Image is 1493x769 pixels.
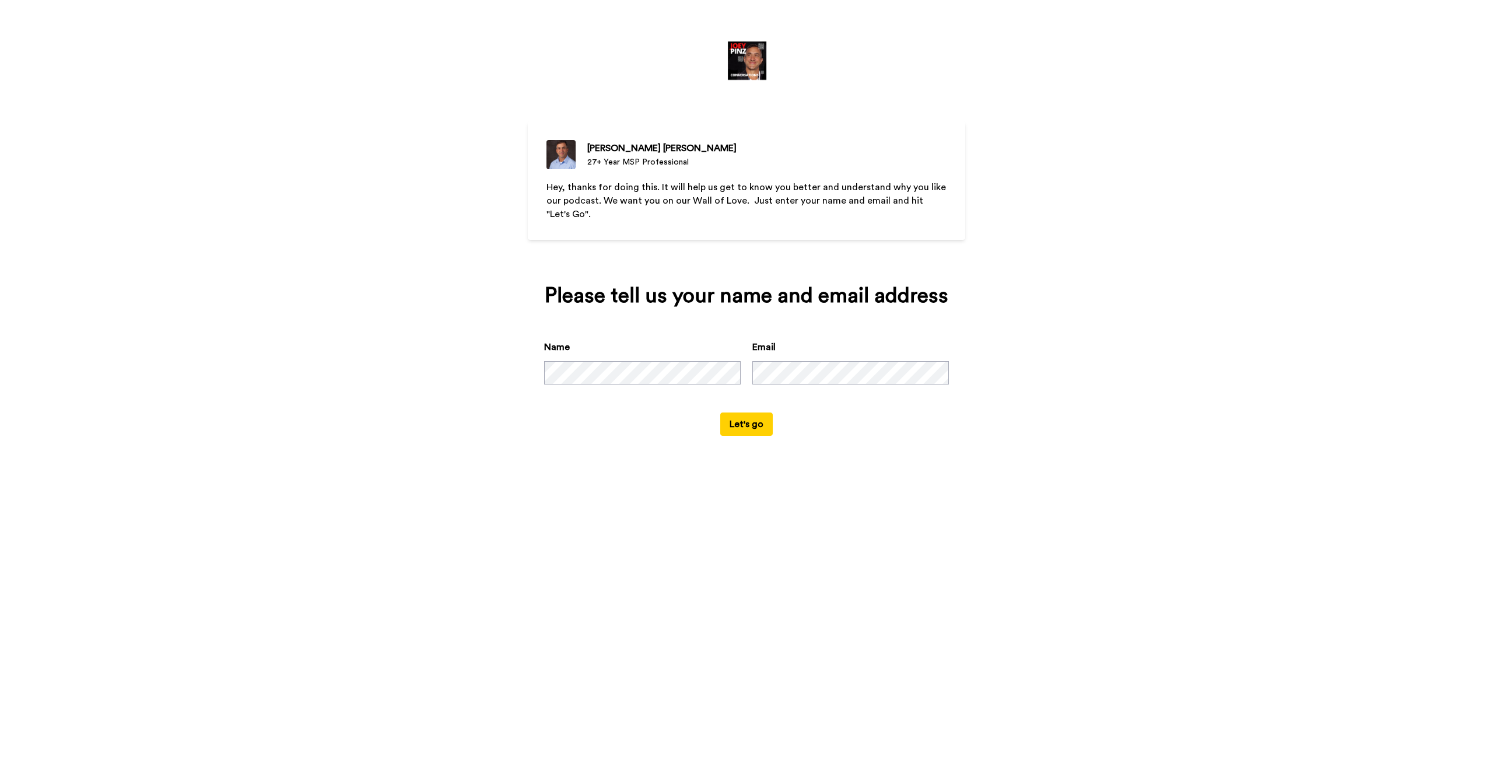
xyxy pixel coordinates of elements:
[752,340,776,354] label: Email
[546,140,576,169] img: 27+ Year MSP Professional
[544,340,570,354] label: Name
[544,284,949,307] div: Please tell us your name and email address
[587,141,737,155] div: [PERSON_NAME] [PERSON_NAME]
[546,183,948,219] span: Hey, thanks for doing this. It will help us get to know you better and understand why you like ou...
[720,413,773,436] button: Let's go
[723,37,770,84] img: https://cdn.bonjoro.com/media/ea97c1b3-ecb2-4db9-8568-bb6231a4c371/347e2831-dea5-4f03-94c5-998223...
[587,156,737,168] div: 27+ Year MSP Professional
